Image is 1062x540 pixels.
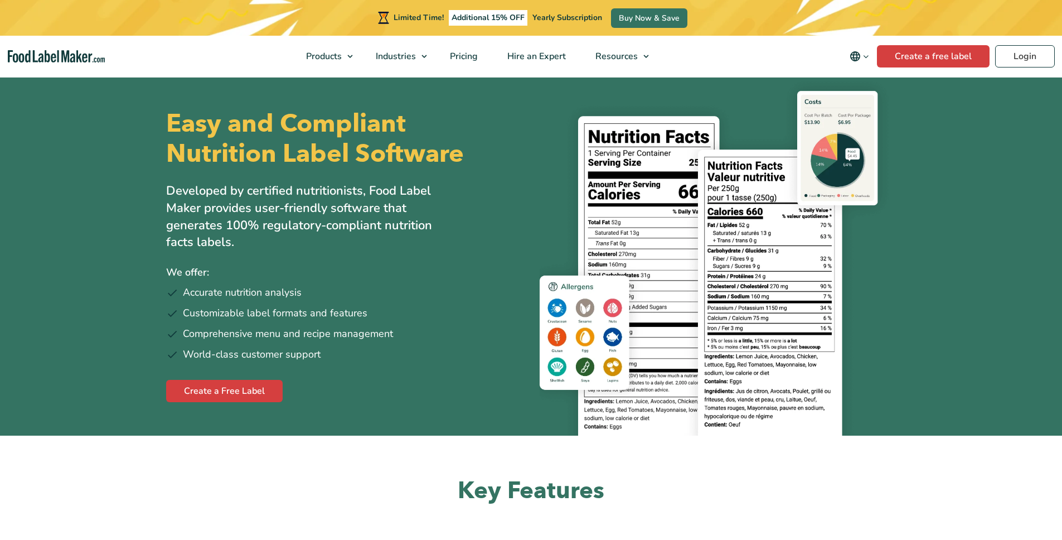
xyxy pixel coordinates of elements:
[493,36,578,77] a: Hire an Expert
[361,36,433,77] a: Industries
[532,12,602,23] span: Yearly Subscription
[435,36,490,77] a: Pricing
[183,285,302,300] span: Accurate nutrition analysis
[581,36,654,77] a: Resources
[877,45,990,67] a: Create a free label
[303,50,343,62] span: Products
[8,50,105,63] a: Food Label Maker homepage
[183,326,393,341] span: Comprehensive menu and recipe management
[166,109,522,169] h1: Easy and Compliant Nutrition Label Software
[842,45,877,67] button: Change language
[292,36,358,77] a: Products
[166,380,283,402] a: Create a Free Label
[449,10,527,26] span: Additional 15% OFF
[183,347,321,362] span: World-class customer support
[372,50,417,62] span: Industries
[611,8,687,28] a: Buy Now & Save
[166,476,896,507] h2: Key Features
[166,182,456,251] p: Developed by certified nutritionists, Food Label Maker provides user-friendly software that gener...
[995,45,1055,67] a: Login
[447,50,479,62] span: Pricing
[504,50,567,62] span: Hire an Expert
[166,264,523,281] p: We offer:
[183,306,367,321] span: Customizable label formats and features
[592,50,639,62] span: Resources
[394,12,444,23] span: Limited Time!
